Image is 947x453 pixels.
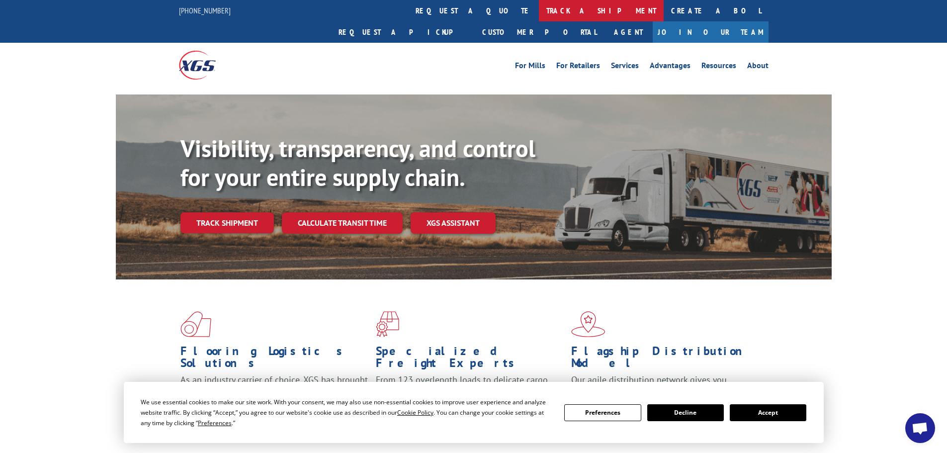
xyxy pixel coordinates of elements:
[376,311,399,337] img: xgs-icon-focused-on-flooring-red
[179,5,231,15] a: [PHONE_NUMBER]
[730,404,806,421] button: Accept
[376,345,564,374] h1: Specialized Freight Experts
[571,311,605,337] img: xgs-icon-flagship-distribution-model-red
[141,397,552,428] div: We use essential cookies to make our site work. With your consent, we may also use non-essential ...
[650,62,690,73] a: Advantages
[282,212,403,234] a: Calculate transit time
[180,374,368,409] span: As an industry carrier of choice, XGS has brought innovation and dedication to flooring logistics...
[611,62,639,73] a: Services
[180,311,211,337] img: xgs-icon-total-supply-chain-intelligence-red
[905,413,935,443] div: Open chat
[556,62,600,73] a: For Retailers
[475,21,604,43] a: Customer Portal
[571,374,754,397] span: Our agile distribution network gives you nationwide inventory management on demand.
[124,382,824,443] div: Cookie Consent Prompt
[198,419,232,427] span: Preferences
[180,212,274,233] a: Track shipment
[701,62,736,73] a: Resources
[180,345,368,374] h1: Flooring Logistics Solutions
[647,404,724,421] button: Decline
[411,212,496,234] a: XGS ASSISTANT
[653,21,769,43] a: Join Our Team
[604,21,653,43] a: Agent
[376,374,564,418] p: From 123 overlength loads to delicate cargo, our experienced staff knows the best way to move you...
[747,62,769,73] a: About
[180,133,535,192] b: Visibility, transparency, and control for your entire supply chain.
[331,21,475,43] a: Request a pickup
[515,62,545,73] a: For Mills
[397,408,433,417] span: Cookie Policy
[564,404,641,421] button: Preferences
[571,345,759,374] h1: Flagship Distribution Model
